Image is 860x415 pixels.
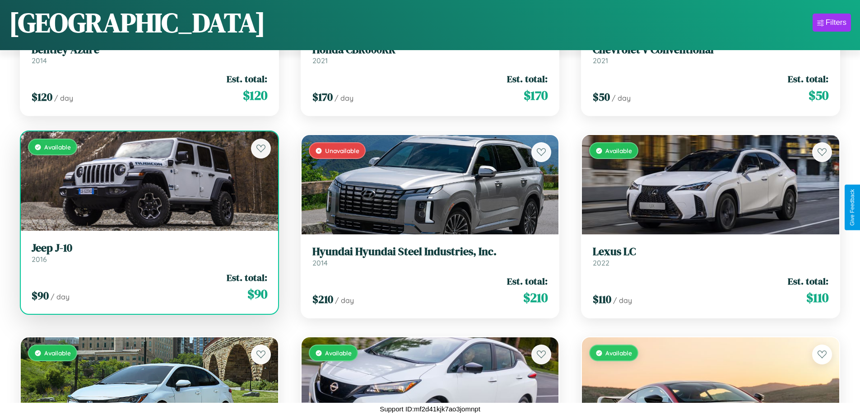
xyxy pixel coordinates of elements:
div: Filters [826,18,846,27]
span: $ 90 [247,285,267,303]
span: Est. total: [227,271,267,284]
span: 2014 [312,258,328,267]
a: Hyundai Hyundai Steel Industries, Inc.2014 [312,245,548,267]
span: $ 170 [312,89,333,104]
h1: [GEOGRAPHIC_DATA] [9,4,265,41]
span: 2016 [32,255,47,264]
span: 2021 [593,56,608,65]
span: 2014 [32,56,47,65]
button: Filters [813,14,851,32]
p: Support ID: mf2d41kjk7ao3jomnpt [380,403,480,415]
span: Unavailable [325,147,359,154]
span: / day [54,93,73,103]
span: $ 50 [593,89,610,104]
span: / day [335,296,354,305]
span: Available [605,147,632,154]
span: Available [44,349,71,357]
a: Jeep J-102016 [32,242,267,264]
span: $ 170 [524,86,548,104]
span: $ 120 [243,86,267,104]
span: Est. total: [507,72,548,85]
span: Est. total: [788,275,828,288]
h3: Jeep J-10 [32,242,267,255]
span: $ 110 [593,292,611,307]
span: Available [605,349,632,357]
span: $ 90 [32,288,49,303]
div: Give Feedback [849,189,855,226]
span: $ 210 [523,289,548,307]
a: Honda CBR600RR2021 [312,43,548,65]
span: 2021 [312,56,328,65]
span: $ 210 [312,292,333,307]
span: 2022 [593,258,609,267]
span: / day [613,296,632,305]
h3: Chevrolet V Conventional [593,43,828,56]
span: / day [51,292,70,301]
a: Lexus LC2022 [593,245,828,267]
span: $ 50 [809,86,828,104]
a: Bentley Azure2014 [32,43,267,65]
h3: Lexus LC [593,245,828,258]
span: / day [335,93,353,103]
span: Est. total: [507,275,548,288]
span: $ 120 [32,89,52,104]
span: Est. total: [227,72,267,85]
a: Chevrolet V Conventional2021 [593,43,828,65]
span: Est. total: [788,72,828,85]
span: $ 110 [806,289,828,307]
h3: Hyundai Hyundai Steel Industries, Inc. [312,245,548,258]
span: / day [612,93,631,103]
span: Available [325,349,352,357]
span: Available [44,143,71,151]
